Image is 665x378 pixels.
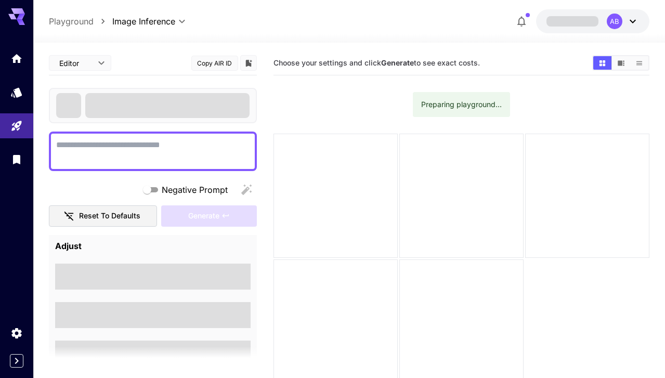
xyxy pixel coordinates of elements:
div: AB [607,14,622,29]
div: Please fill the prompt [161,205,257,227]
nav: breadcrumb [49,15,112,28]
div: Preparing playground... [421,95,502,114]
button: Reset to defaults [49,205,157,227]
button: Show images in grid view [593,56,611,70]
div: Show images in grid viewShow images in video viewShow images in list view [592,55,649,71]
button: Show images in list view [630,56,648,70]
div: Settings [10,327,23,340]
button: Expand sidebar [10,354,23,368]
button: AB [536,9,649,33]
div: Models [10,86,23,99]
span: Image Inference [112,15,175,28]
a: Playground [49,15,94,28]
div: Library [10,153,23,166]
button: Show images in video view [612,56,630,70]
h4: Adjust [55,241,251,252]
b: Generate [381,58,414,67]
div: Playground [10,120,23,133]
span: Negative Prompt [162,184,228,196]
span: Editor [59,58,92,69]
button: Copy AIR ID [191,56,238,71]
span: Choose your settings and click to see exact costs. [273,58,480,67]
div: Home [10,52,23,65]
button: Add to library [244,57,253,69]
